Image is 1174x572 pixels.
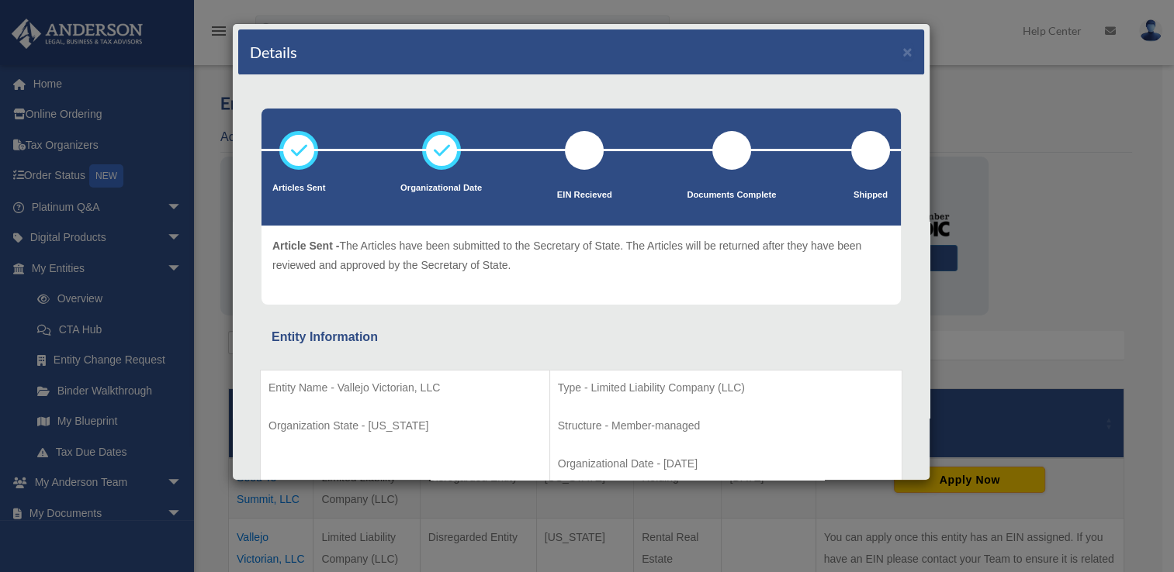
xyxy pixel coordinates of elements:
[400,181,482,196] p: Organizational Date
[902,43,913,60] button: ×
[272,326,891,348] div: Entity Information
[851,188,890,203] p: Shipped
[268,416,542,436] p: Organization State - [US_STATE]
[272,181,325,196] p: Articles Sent
[557,188,612,203] p: EIN Recieved
[558,454,894,474] p: Organizational Date - [DATE]
[558,378,894,398] p: Type - Limited Liability Company (LLC)
[250,41,297,63] h4: Details
[687,188,776,203] p: Documents Complete
[272,236,890,274] p: The Articles have been submitted to the Secretary of State. The Articles will be returned after t...
[268,378,542,398] p: Entity Name - Vallejo Victorian, LLC
[272,239,339,252] span: Article Sent -
[558,416,894,436] p: Structure - Member-managed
